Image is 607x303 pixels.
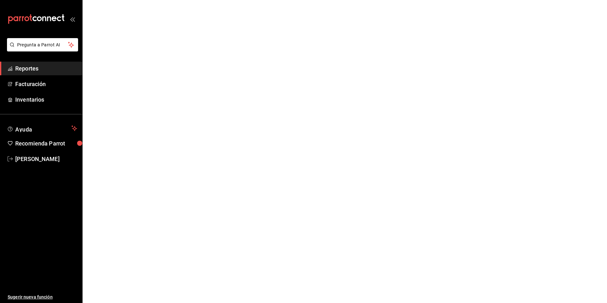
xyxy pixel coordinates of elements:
[15,139,77,148] span: Recomienda Parrot
[4,46,78,53] a: Pregunta a Parrot AI
[15,155,77,163] span: [PERSON_NAME]
[15,80,77,88] span: Facturación
[17,42,68,48] span: Pregunta a Parrot AI
[8,294,77,300] span: Sugerir nueva función
[70,17,75,22] button: open_drawer_menu
[15,64,77,73] span: Reportes
[15,95,77,104] span: Inventarios
[15,125,69,132] span: Ayuda
[7,38,78,51] button: Pregunta a Parrot AI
